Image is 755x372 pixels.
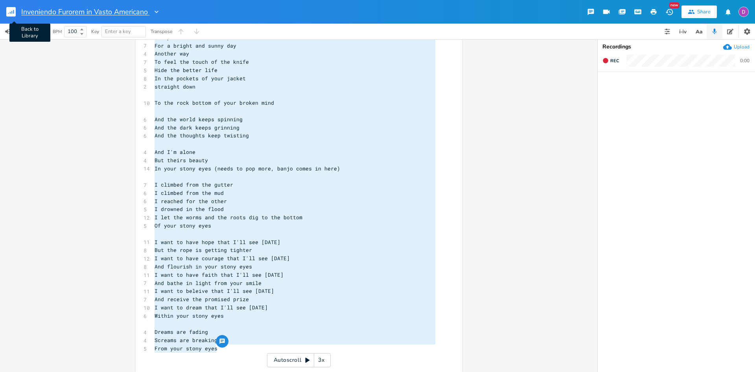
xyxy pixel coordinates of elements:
button: Back to Library [6,2,22,21]
span: Screams are breaking [155,337,217,344]
span: I let the worms and the roots dig to the bottom [155,214,302,221]
div: Upload [734,44,749,50]
span: I want to have courage that I'll see [DATE] [155,255,290,262]
button: Rec [599,54,622,67]
button: Share [681,6,717,18]
span: Rec [610,58,619,64]
span: And the dark keeps grinning [155,124,239,131]
span: Dreams are fading [155,328,208,335]
span: Of your stony eyes [155,222,211,229]
span: To feel the touch of the knife [155,58,249,65]
span: I want to dream that I'll see [DATE] [155,304,268,311]
img: Dylan [738,7,749,17]
span: I reached for the other [155,198,227,205]
span: From your stony eyes [155,345,217,352]
button: New [661,5,677,19]
span: I climbed from the gutter [155,181,233,188]
span: I want to have faith that I'll see [DATE] [155,271,284,278]
span: Another way [155,50,189,57]
span: Enter a key [105,28,131,35]
div: Transpose [151,29,172,34]
span: And bathe in light from your smile [155,279,261,287]
span: I want to beleive that I'll see [DATE] [155,287,274,294]
span: But theirs beauty [155,157,208,164]
span: A hope and a wish [155,34,208,41]
div: Key [91,29,99,34]
button: Upload [723,43,749,51]
span: I climbed from the mud [155,189,224,196]
span: straight down [155,83,195,90]
span: Hide the better life [155,67,217,74]
span: And flourish in your stony eyes [155,263,252,270]
div: Autoscroll [267,353,331,367]
div: 3x [314,353,328,367]
span: To the rock bottom of your broken mind [155,99,274,106]
span: In your stony eyes (needs to pop more, banjo comes in here) [155,165,340,172]
div: Share [697,8,711,15]
span: For a bright and sunny day [155,42,236,49]
span: And receive the promised prize [155,296,249,303]
span: Within your stony eyes [155,312,224,319]
span: In the pockets of your jacket [155,75,246,82]
span: And the world keeps spinning [155,116,243,123]
span: I drowned in the flood [155,205,224,213]
span: And I'm alone [155,148,195,155]
span: But the rope is getting tighter [155,246,252,254]
div: New [669,2,679,8]
div: Recordings [602,44,750,50]
div: BPM [53,30,62,34]
div: 0:00 [740,58,749,63]
span: I want to have hope that I'll see [DATE] [155,239,280,246]
span: And the thoughts keep twisting [155,132,249,139]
